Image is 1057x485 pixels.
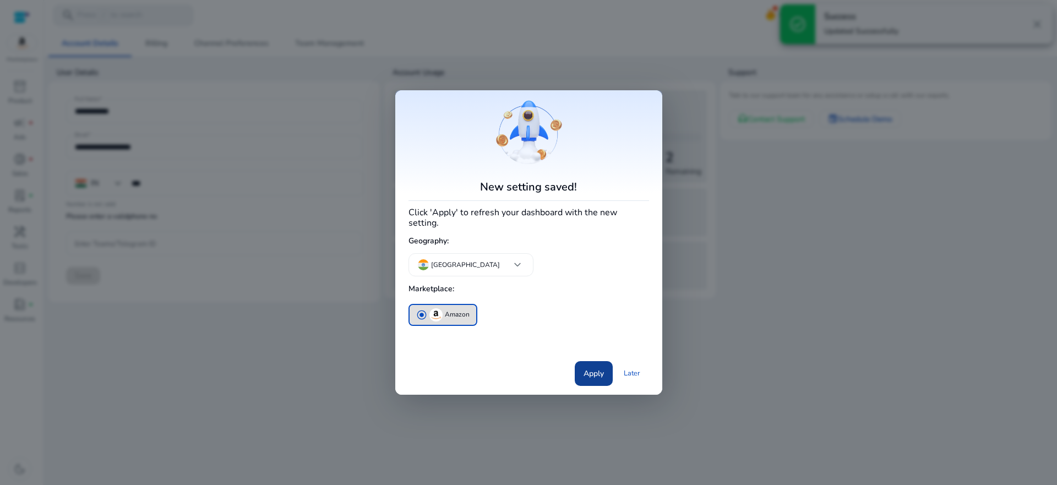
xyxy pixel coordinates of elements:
[408,232,649,250] h5: Geography:
[429,308,443,321] img: amazon.svg
[584,368,604,379] span: Apply
[408,280,649,298] h5: Marketplace:
[575,361,613,386] button: Apply
[511,258,524,271] span: keyboard_arrow_down
[418,259,429,270] img: in.svg
[445,309,470,320] p: Amazon
[615,363,649,383] a: Later
[416,309,427,320] span: radio_button_checked
[408,205,649,228] h4: Click 'Apply' to refresh your dashboard with the new setting.
[431,260,500,270] p: [GEOGRAPHIC_DATA]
